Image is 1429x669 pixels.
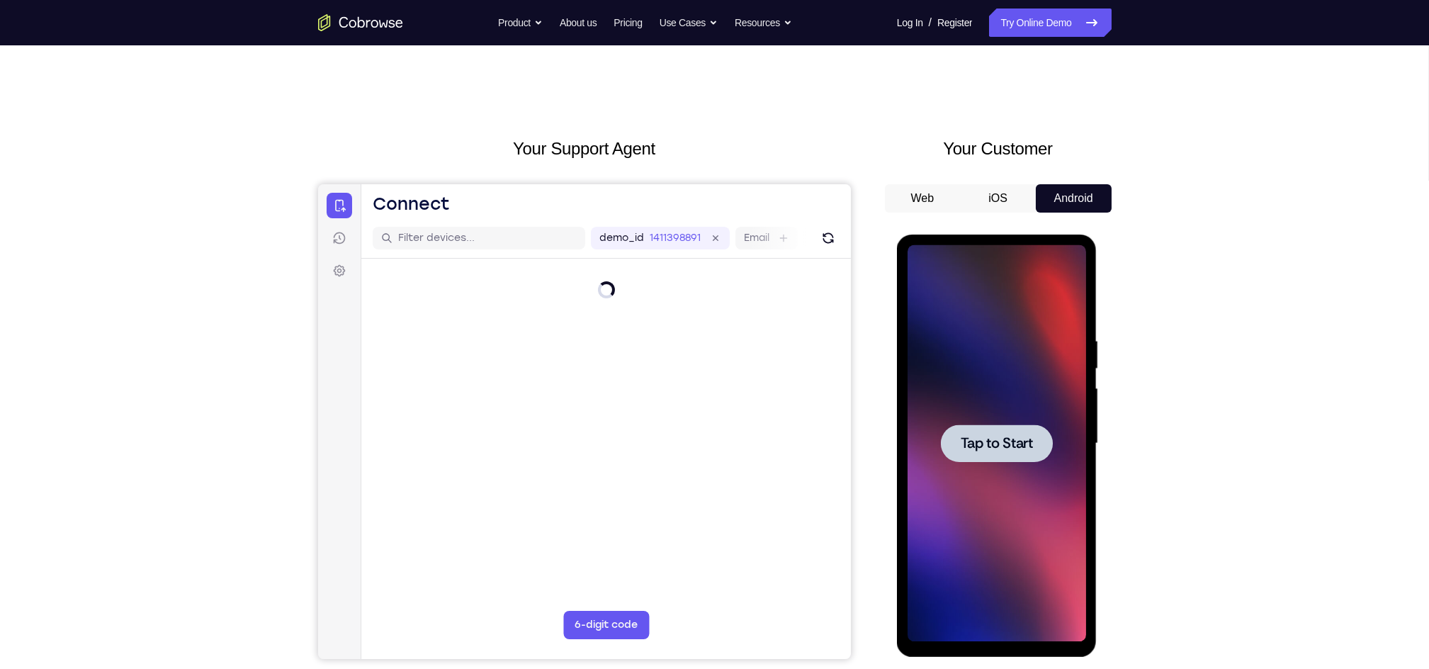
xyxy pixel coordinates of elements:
[937,9,972,37] a: Register
[897,9,923,37] a: Log In
[735,9,792,37] button: Resources
[44,190,156,227] button: Tap to Start
[660,9,718,37] button: Use Cases
[498,9,543,37] button: Product
[318,184,851,659] iframe: Agent
[960,184,1036,213] button: iOS
[318,14,403,31] a: Go to the home page
[64,202,136,216] span: Tap to Start
[614,9,642,37] a: Pricing
[885,184,961,213] button: Web
[885,136,1112,162] h2: Your Customer
[929,14,932,31] span: /
[989,9,1111,37] a: Try Online Demo
[1036,184,1112,213] button: Android
[560,9,597,37] a: About us
[318,136,851,162] h2: Your Support Agent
